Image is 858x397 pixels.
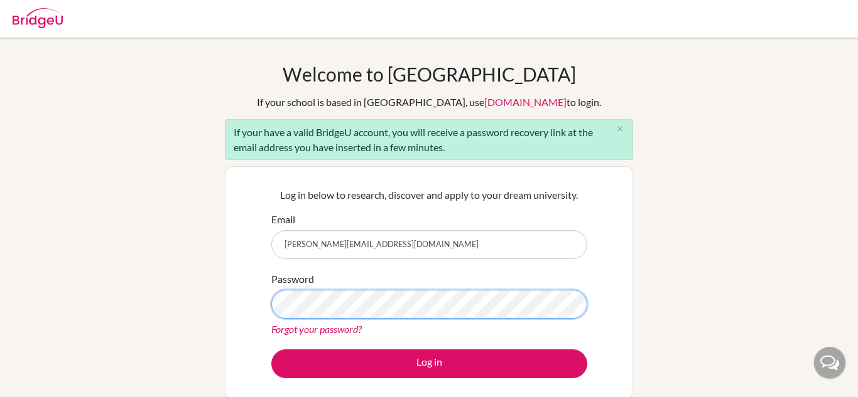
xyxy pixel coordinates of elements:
div: If your have a valid BridgeU account, you will receive a password recovery link at the email addr... [225,119,633,160]
p: Log in below to research, discover and apply to your dream university. [271,188,587,203]
i: close [616,124,625,134]
a: [DOMAIN_NAME] [484,96,567,108]
button: Close [607,120,633,139]
img: Bridge-U [13,8,63,28]
span: Ajuda [25,9,57,20]
label: Email [271,212,295,227]
button: Log in [271,349,587,378]
a: Forgot your password? [271,323,362,335]
div: If your school is based in [GEOGRAPHIC_DATA], use to login. [257,95,601,110]
h1: Welcome to [GEOGRAPHIC_DATA] [283,63,576,85]
label: Password [271,272,314,287]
